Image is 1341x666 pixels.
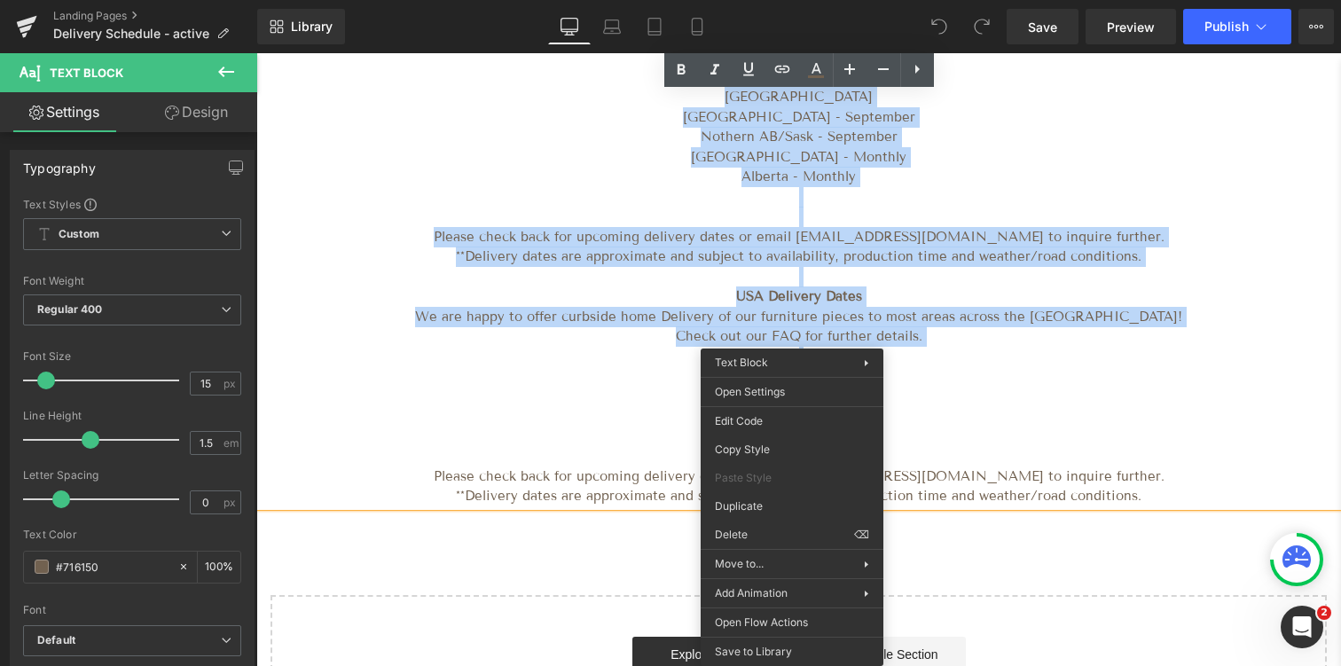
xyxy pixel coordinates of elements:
span: Delete [715,527,854,543]
a: Tablet [633,9,676,44]
span: Preview [1107,18,1155,36]
span: em [223,437,239,449]
span: Open Flow Actions [715,615,869,631]
span: Publish [1204,20,1249,34]
span: UPCOMING DATES: [478,315,608,331]
div: Font Weight [23,275,241,287]
span: Duplicate [715,498,869,514]
div: Font [23,604,241,616]
div: Text Color [23,529,241,541]
div: Letter Spacing [23,469,241,482]
span: UPCOMING DATES: [478,16,608,32]
span: Delivery Schedule - active [53,27,209,41]
span: 2 [1317,606,1331,620]
span: Save to Library [715,644,869,660]
a: Desktop [548,9,591,44]
span: Text Block [715,356,768,369]
span: Text Block [50,66,123,80]
i: Default [37,633,75,648]
button: Publish [1183,9,1291,44]
button: Undo [921,9,957,44]
span: ⌫ [854,527,869,543]
span: Library [291,19,333,35]
span: Copy Style [715,442,869,458]
input: Color [56,557,169,576]
b: Regular 400 [37,302,103,316]
button: Redo [964,9,1000,44]
div: Font Size [23,350,241,363]
a: Add Single Section [550,584,710,619]
span: Paste Style [715,470,869,486]
a: Explore Blocks [376,584,536,619]
a: Landing Pages [53,9,257,23]
span: Edit Code [715,413,869,429]
b: Custom [59,227,99,242]
span: Open Settings [715,384,869,400]
div: Line Height [23,410,241,422]
span: Add Animation [715,585,864,601]
span: px [223,497,239,508]
a: Design [132,92,261,132]
div: % [198,552,240,583]
a: Laptop [591,9,633,44]
span: Move to... [715,556,864,572]
span: px [223,378,239,389]
div: Text Styles [23,197,241,211]
div: Typography [23,151,96,176]
a: New Library [257,9,345,44]
a: Preview [1086,9,1176,44]
span: Save [1028,18,1057,36]
span: USA Delivery Dates [480,235,606,251]
button: More [1298,9,1334,44]
iframe: Intercom live chat [1281,606,1323,648]
a: Mobile [676,9,718,44]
